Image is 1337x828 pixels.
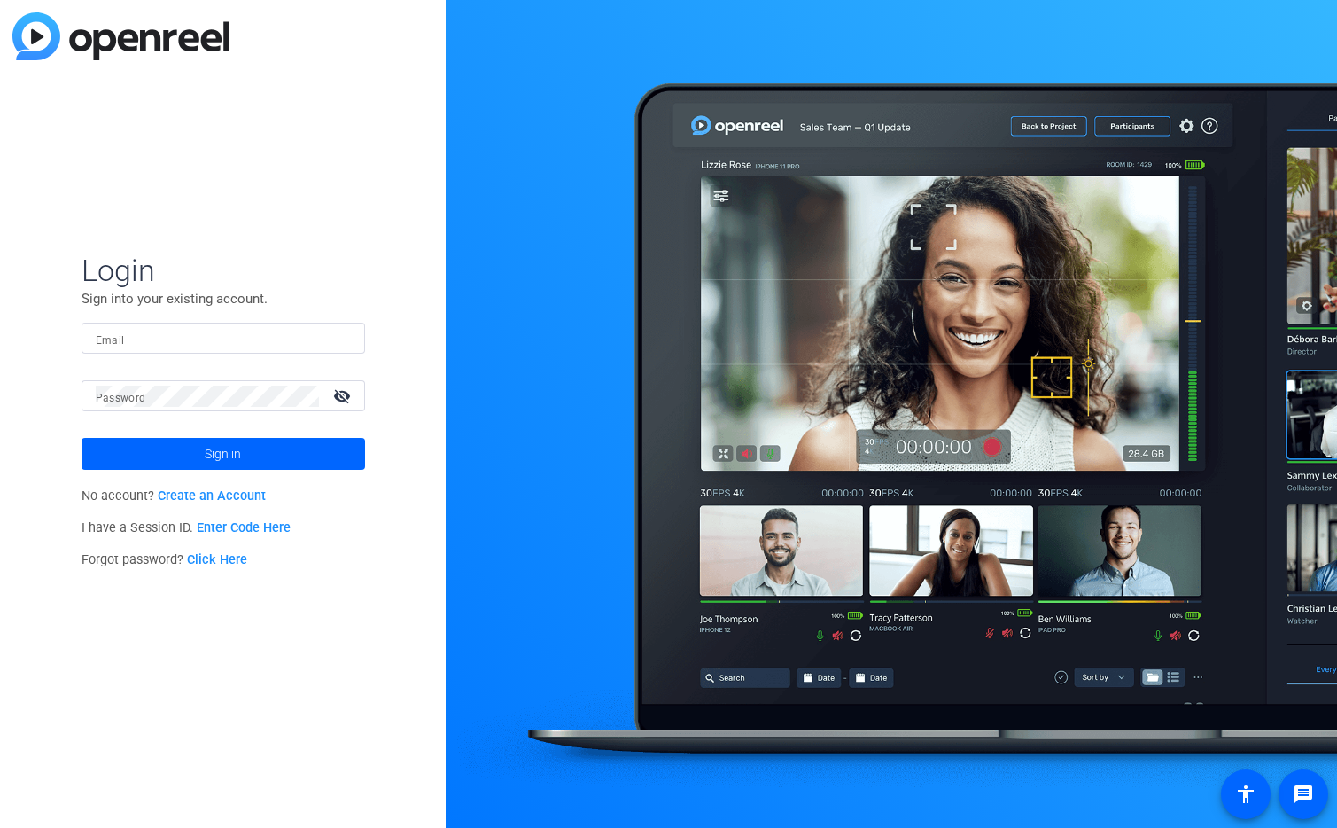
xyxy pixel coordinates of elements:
img: blue-gradient.svg [12,12,229,60]
span: Sign in [205,432,241,476]
a: Create an Account [158,488,266,504]
mat-label: Password [96,392,146,404]
input: Enter Email Address [96,328,351,349]
mat-icon: message [1293,784,1314,805]
span: I have a Session ID. [82,520,291,535]
a: Click Here [187,552,247,567]
span: Forgot password? [82,552,248,567]
button: Sign in [82,438,365,470]
p: Sign into your existing account. [82,289,365,309]
span: No account? [82,488,267,504]
mat-label: Email [96,334,125,347]
mat-icon: visibility_off [323,383,365,409]
span: Login [82,252,365,289]
a: Enter Code Here [197,520,291,535]
mat-icon: accessibility [1235,784,1256,805]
